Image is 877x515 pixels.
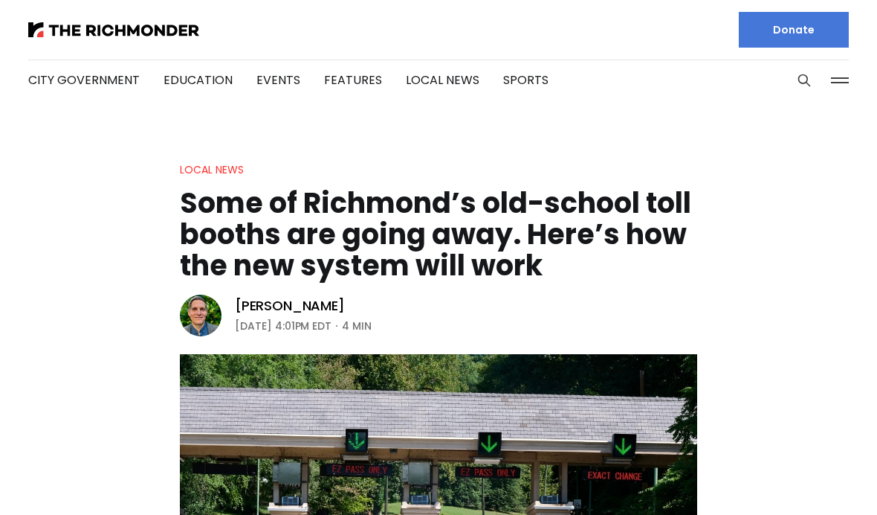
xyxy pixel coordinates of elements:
span: 4 min [342,317,372,335]
a: Donate [739,12,849,48]
img: Graham Moomaw [180,295,221,336]
a: Local News [180,162,244,177]
a: Events [256,71,300,89]
a: [PERSON_NAME] [235,297,345,315]
a: Features [324,71,382,89]
a: Local News [406,71,479,89]
img: The Richmonder [28,22,199,37]
a: Education [164,71,233,89]
iframe: portal-trigger [749,442,877,515]
a: City Government [28,71,140,89]
a: Sports [503,71,548,89]
button: Search this site [793,69,815,92]
time: [DATE] 4:01PM EDT [235,317,331,335]
h1: Some of Richmond’s old-school toll booths are going away. Here’s how the new system will work [180,188,697,281]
